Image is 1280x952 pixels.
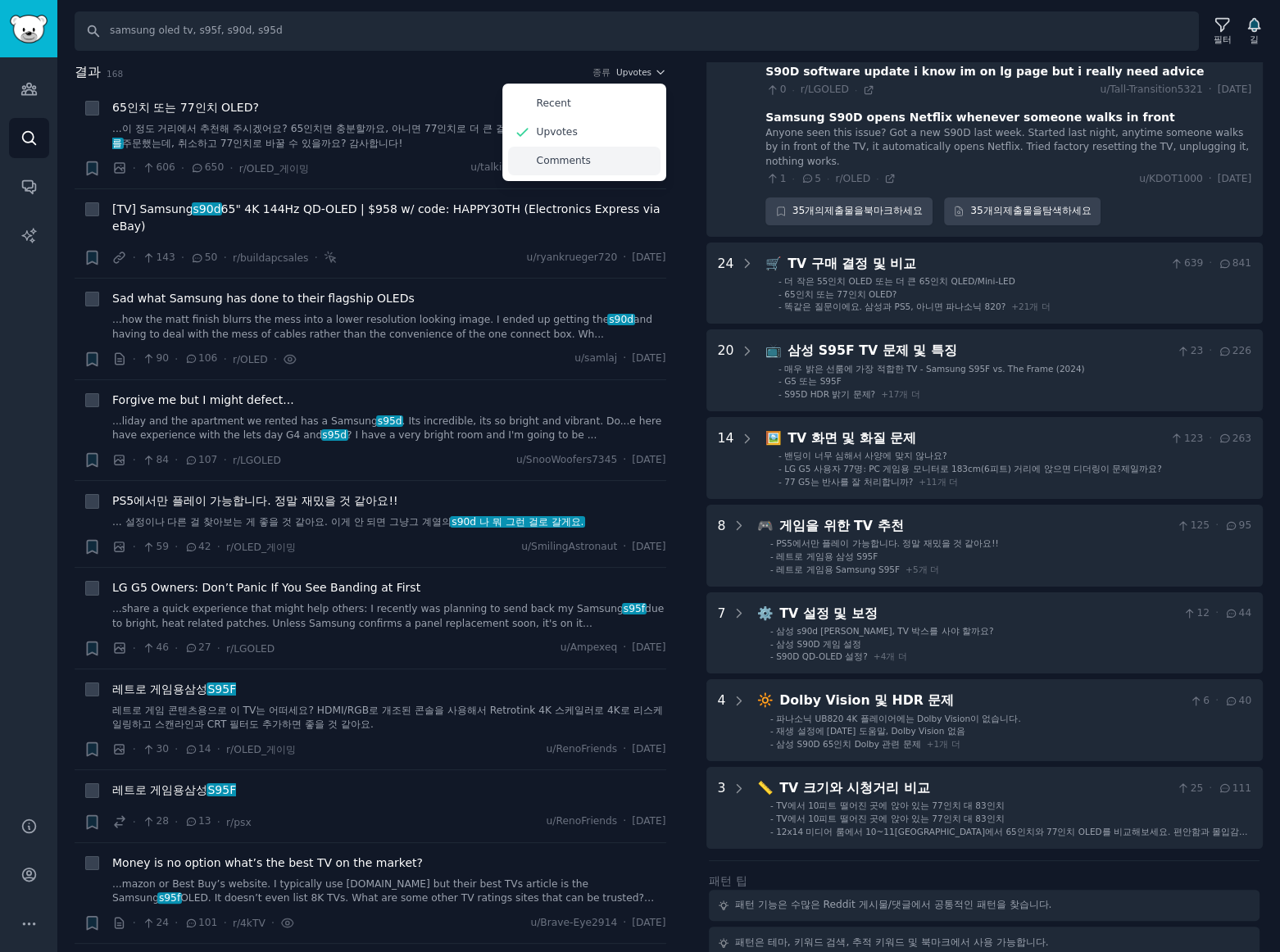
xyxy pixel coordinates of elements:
[192,202,223,215] span: s90d
[944,197,1101,225] a: 35개의 제출물을탐색하세요
[1215,519,1219,531] font: ·
[632,743,665,755] font: [DATE]
[233,455,281,466] span: r/LGOLED
[788,430,916,446] font: TV 화면 및 화질 문제
[516,453,617,468] span: u/SnooWoofers7345
[112,516,409,528] font: ... 설정이나 다른 걸 찾아보는 게 좋을 것 같아요. 이게 안 되면 그냥
[779,780,929,796] font: TV 크기와 시청거리 비교
[156,161,175,173] font: 606
[623,351,626,366] span: ·
[226,542,296,553] font: r/OLED_게이밍
[207,783,236,796] font: S95F
[207,682,236,696] font: S95F
[1011,301,1019,311] font: +
[778,301,782,311] font: -
[1139,172,1203,187] span: u/KDOT1000
[765,197,933,225] button: 35개의 제출물을북마크하세요
[622,603,647,614] span: s95f
[1191,519,1210,531] font: 125
[735,936,1049,948] font: 패턴은 테마, 키워드 검색, 추적 키워드 및 북마크에서 사용 가능합니다.
[623,916,626,931] span: ·
[784,451,946,460] font: 밴딩이 너무 심해서 사양에 맞지 않나요?
[927,739,934,749] font: +
[765,109,1175,126] div: Samsung S90D opens Netflix whenever someone walks in front
[274,351,277,368] span: ·
[133,815,136,828] font: ·
[112,494,398,507] font: PS5에서만 플레이 가능합니다. 정말 재밌을 것 같아요!!
[632,916,665,931] span: [DATE]
[776,651,868,661] font: S90D QD-OLED 설정?
[770,639,774,649] font: -
[735,899,1052,910] font: 패턴 기능은 수많은 Reddit 게시물/댓글에서 공통적인 패턴을 찾습니다.
[784,464,1162,474] font: LG G5 사용자 77명: PC 게임용 모니터로 183cm(6피트) 거리에 앉으면 디더링이 문제일까요?
[784,289,896,299] font: 65인치 또는 77인치 OLED?
[792,205,825,216] font: 35개의
[205,161,224,173] font: 650
[824,205,864,216] font: 제출물을
[190,251,217,265] span: 50
[133,451,136,469] span: ·
[233,918,266,929] span: r/4kTV
[765,172,786,187] span: 1
[718,780,726,796] font: 3
[112,704,666,732] a: 레트로 게임 콘텐츠용으로 이 TV는 어떠세요? HDMI/RGB로 개조된 콘솔을 사용해서 Retrotink 4K 스케일러로 4K로 리스케일링하고 스캔라인과 CRT 필터도 추가하...
[765,430,782,446] font: 🖼️
[623,743,626,755] font: ·
[223,351,226,368] span: ·
[757,780,774,796] font: 📏
[112,515,666,530] a: ... 설정이나 다른 걸 찾아보는 게 좋을 것 같아요. 이게 안 되면 그냥그 계열의s90d 나 뭐 그런 걸로 갈게요.
[1191,782,1204,794] font: 25
[561,641,618,655] span: u/Ampexeq
[156,815,169,827] font: 28
[1232,257,1251,269] font: 841
[765,126,1251,170] div: Anyone seen this issue? Got a new S90D last week. Started last night, anytime someone walks by in...
[217,742,220,755] font: ·
[1209,433,1212,444] font: ·
[770,800,774,810] font: -
[198,743,211,755] font: 14
[776,551,878,561] font: 레트로 게임용 삼성 S95F
[784,389,875,399] font: S95D HDR 밝기 문제?
[888,389,899,399] font: 17
[881,651,887,661] font: 4
[1100,83,1202,97] span: u/Tall-Transition5321
[1019,301,1029,311] font: 21
[632,815,665,827] font: [DATE]
[718,692,726,708] font: 4
[156,541,169,552] font: 59
[217,540,220,553] font: ·
[874,651,881,661] font: +
[142,351,169,366] span: 90
[1209,83,1212,97] span: ·
[770,538,774,548] font: -
[112,602,666,631] a: ...share a quick experience that might help others: I recently was planning to send back my Samsu...
[175,742,178,755] font: ·
[718,256,734,271] font: 24
[271,914,275,932] span: ·
[776,538,998,548] font: PS5에서만 플레이 가능합니다. 정말 재밌을 것 같아요!!
[1214,34,1232,44] font: 필터
[801,172,821,187] span: 5
[112,392,294,409] a: Forgive me but I might defect...
[718,518,726,533] font: 8
[757,518,774,533] font: 🎮
[112,290,415,307] a: Sad what Samsung has done to their flagship OLEDs
[521,541,617,552] font: u/SmilingAstronaut
[112,855,423,872] span: Money is no option what’s the best TV on the market?
[112,783,184,796] font: 레트로 게임용
[784,276,1015,286] font: 더 작은 55인치 OLED 또는 더 큰 65인치 QLED/Mini-LED
[376,415,403,427] span: s95d
[632,541,665,552] font: [DATE]
[112,579,420,596] a: LG G5 Owners: Don’t Panic If You See Banding at First
[792,84,794,96] span: ·
[217,815,220,828] font: ·
[632,453,665,468] span: [DATE]
[142,641,169,655] span: 46
[574,351,617,366] span: u/samlaj
[1238,607,1251,619] font: 44
[776,626,993,636] font: 삼성 s90d [PERSON_NAME], TV 박스를 사야 할까요?
[776,827,1248,848] font: 12x14 미디어 룸에서 10~11[GEOGRAPHIC_DATA]에서 65인치와 77인치 OLED를 비교해보세요. 편안함과 몰입감은 어떤가요?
